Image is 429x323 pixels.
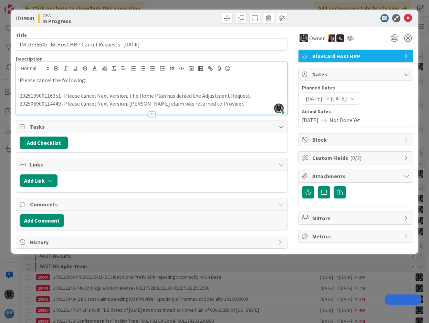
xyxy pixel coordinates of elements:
span: History [30,238,275,246]
button: Add Comment [20,214,64,227]
span: Block [312,136,400,144]
p: Please cancel the following: [20,76,284,84]
span: Planned Dates [302,84,409,91]
span: Attachments [312,172,400,180]
span: ( 0/2 ) [350,154,362,161]
span: [DATE] [331,94,347,103]
span: ID [16,14,35,22]
button: Add Link [20,174,57,187]
b: 19041 [21,15,35,22]
img: ZB [336,34,344,42]
span: OEA [42,13,71,18]
span: Tasks [30,122,275,131]
img: TC [328,34,336,42]
span: Comments [30,200,275,208]
span: BlueCard Host HRP [312,52,400,60]
span: Description [16,56,43,62]
img: KG [300,34,308,42]
img: ddRgQ3yRm5LdI1ED0PslnJbT72KgN0Tb.jfif [274,104,284,113]
label: Title [16,32,27,38]
span: Metrics [312,232,400,240]
span: Custom Fields [312,154,400,162]
input: type card name here... [16,38,287,51]
p: 202519900116351- Please cancel Next Version. The Home Plan has denied the Adjustment Request. [20,92,284,100]
span: Not Done Yet [329,116,360,124]
p: 202506900114449- Please cancel Next Version. [PERSON_NAME] claim was returned to Provider. [20,100,284,108]
span: [DATE] [302,116,318,124]
b: In Progress [42,18,71,24]
span: Links [30,160,275,169]
span: Dates [312,70,400,78]
span: Actual Dates [302,108,409,115]
span: Owner [309,34,325,42]
span: Mirrors [312,214,400,222]
button: Add Checklist [20,137,68,149]
span: [DATE] [306,94,322,103]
